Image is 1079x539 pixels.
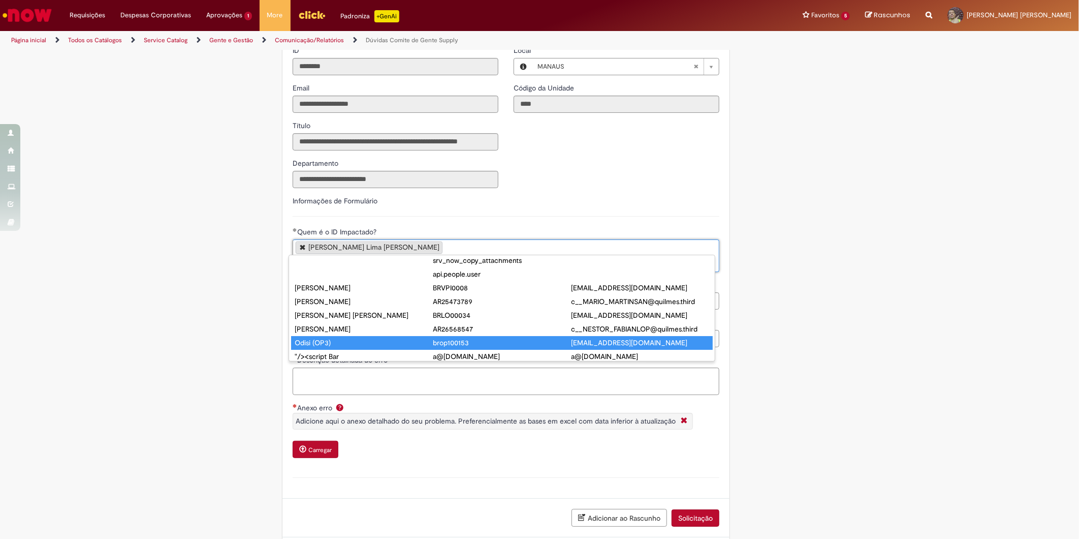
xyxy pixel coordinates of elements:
div: [EMAIL_ADDRESS][DOMAIN_NAME] [571,310,709,320]
div: [PERSON_NAME] [295,296,433,307]
div: [EMAIL_ADDRESS][DOMAIN_NAME] [571,338,709,348]
div: a@[DOMAIN_NAME] [571,351,709,362]
div: a@[DOMAIN_NAME] [433,351,571,362]
div: [PERSON_NAME] [295,324,433,334]
ul: Quem é o ID Impactado? [289,259,715,361]
div: api.people.user [433,269,571,279]
div: srv_now_copy_attachments [433,255,571,265]
div: AR26568547 [433,324,571,334]
div: [EMAIL_ADDRESS][DOMAIN_NAME] [571,283,709,293]
div: BRLO00034 [433,310,571,320]
div: AR25473789 [433,296,571,307]
div: Odisi (OP3) [295,338,433,348]
div: c__MARIO_MARTINSAN@quilmes.third [571,296,709,307]
div: c__NESTOR_FABIANLOP@quilmes.third [571,324,709,334]
div: BRVPI0008 [433,283,571,293]
div: "/><script Bar [295,351,433,362]
div: [PERSON_NAME] [PERSON_NAME] [295,310,433,320]
div: [PERSON_NAME] [295,283,433,293]
div: brop100153 [433,338,571,348]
